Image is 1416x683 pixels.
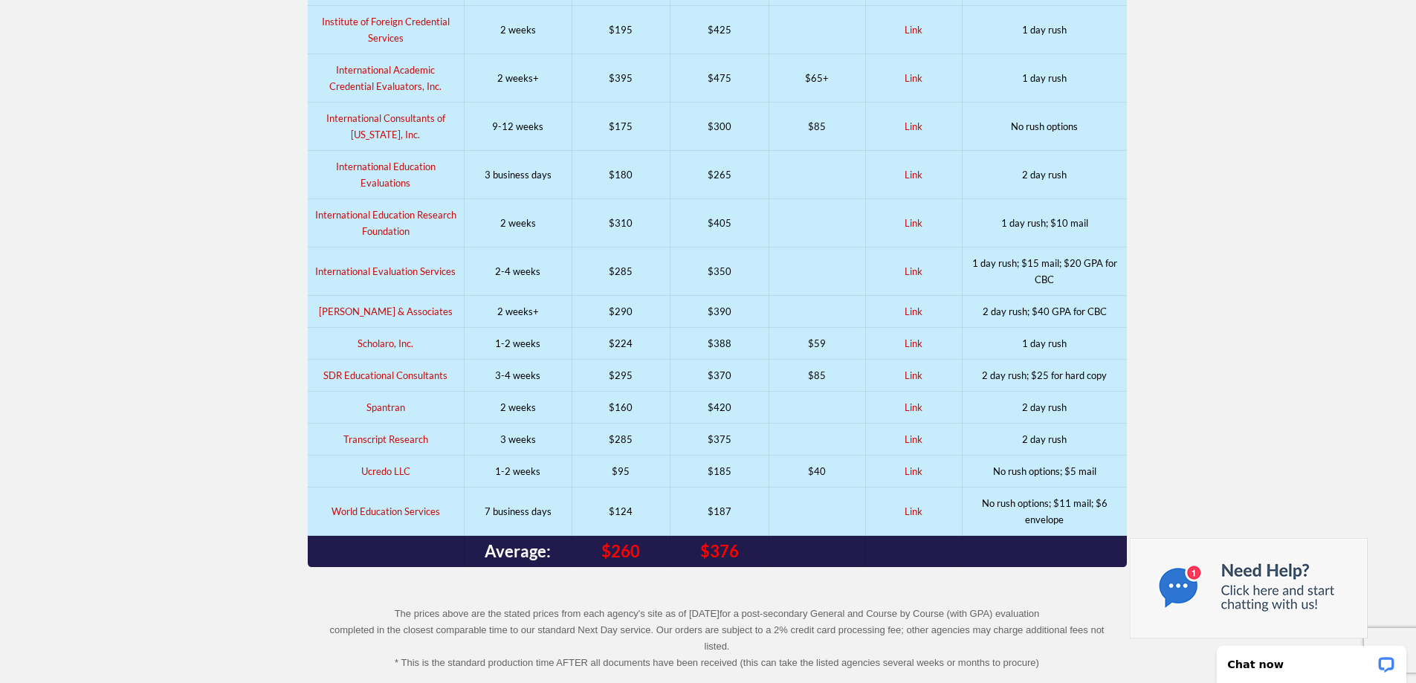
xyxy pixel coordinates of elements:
span: for a post-secondary General and Course by Course (with GPA) evaluation [720,608,1039,619]
td: 2 weeks [464,199,572,247]
td: 1 day rush; $10 mail [963,199,1127,247]
td: 1-2 weeks [464,456,572,488]
td: 1 day rush [963,54,1127,103]
td: $475 [670,54,769,103]
a: Institute of Foreign Credential Services [322,16,450,44]
a: International Consultants of [US_STATE], Inc. [326,112,445,140]
a: Link [905,337,922,349]
a: Link [905,265,922,277]
td: 1 day rush; $15 mail; $20 GPA for CBC [963,247,1127,296]
td: $420 [670,392,769,424]
td: $59 [769,328,865,360]
a: [PERSON_NAME] & Associates [319,305,453,317]
a: Link [905,120,922,132]
td: $124 [572,488,670,536]
a: International Education Evaluations [336,161,436,189]
td: $85 [769,103,865,151]
td: $285 [572,247,670,296]
td: 3-4 weeks [464,360,572,392]
td: $40 [769,456,865,488]
div: * This is the standard production time AFTER all documents have been received (this can take the ... [317,655,1118,671]
a: Link [905,217,922,229]
td: $295 [572,360,670,392]
td: $285 [572,424,670,456]
td: $405 [670,199,769,247]
td: $175 [572,103,670,151]
a: SDR Educational Consultants [323,369,447,381]
td: 9-12 weeks [464,103,572,151]
a: World Education Services [332,505,440,517]
td: 3 weeks [464,424,572,456]
td: $395 [572,54,670,103]
td: $95 [572,456,670,488]
a: Link [905,505,922,517]
a: International Education Research Foundation [315,209,456,237]
td: No rush options; $11 mail; $6 envelope [963,488,1127,536]
a: Link [905,369,922,381]
td: 2 weeks+ [464,54,572,103]
td: $160 [572,392,670,424]
a: Ucredo LLC [361,465,410,477]
a: Link [905,24,922,36]
td: No rush options [963,103,1127,151]
td: $180 [572,151,670,199]
td: 2 weeks [464,6,572,54]
td: 2-4 weeks [464,247,572,296]
td: $300 [670,103,769,151]
td: 1 day rush [963,6,1127,54]
a: Link [905,401,922,413]
td: $388 [670,328,769,360]
td: $185 [670,456,769,488]
td: $65+ [769,54,865,103]
a: Spantran [366,401,405,413]
a: International Evaluation Services [315,265,456,277]
a: Link [905,433,922,445]
td: $425 [670,6,769,54]
td: 2 day rush [963,392,1127,424]
a: Transcript Research [343,433,428,445]
strong: $376 [700,541,739,561]
td: $85 [769,360,865,392]
div: The prices above are the stated prices from each agency's site as of [DATE] [317,606,1118,622]
a: International Academic Credential Evaluators, Inc. [329,64,442,92]
td: 3 business days [464,151,572,199]
span: completed in the closest comparable time to our standard Next Day service. Our orders are subject... [330,624,1105,652]
td: $370 [670,360,769,392]
td: No rush options; $5 mail [963,456,1127,488]
iframe: LiveChat chat widget [1207,636,1416,683]
td: 2 day rush; $25 for hard copy [963,360,1127,392]
td: 7 business days [464,488,572,536]
a: Link [905,72,922,84]
strong: $260 [601,541,640,561]
td: $375 [670,424,769,456]
a: Link [905,465,922,477]
a: Scholaro, Inc. [358,337,413,349]
td: $310 [572,199,670,247]
td: 2 weeks [464,392,572,424]
a: Link [905,305,922,317]
td: 1-2 weeks [464,328,572,360]
td: $390 [670,296,769,328]
a: Link [905,169,922,181]
td: 2 day rush [963,151,1127,199]
img: Chat now [1130,538,1368,638]
td: $187 [670,488,769,536]
td: 2 day rush; $40 GPA for CBC [963,296,1127,328]
td: $350 [670,247,769,296]
td: 1 day rush [963,328,1127,360]
td: 2 day rush [963,424,1127,456]
td: 2 weeks+ [464,296,572,328]
td: $195 [572,6,670,54]
strong: Average: [485,541,551,561]
td: $224 [572,328,670,360]
td: $290 [572,296,670,328]
td: $265 [670,151,769,199]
